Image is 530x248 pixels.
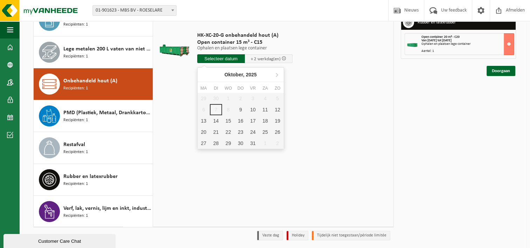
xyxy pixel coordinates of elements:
div: Ophalen en plaatsen lege container [421,42,514,46]
div: 9 [234,104,247,115]
div: 10 [247,104,259,115]
span: Recipiënten: 1 [63,53,88,60]
span: PMD (Plastiek, Metaal, Drankkartons) (bedrijven) [63,109,151,117]
div: 25 [259,126,271,138]
strong: Van [DATE] tot [DATE] [421,39,452,42]
p: Ophalen en plaatsen lege container [197,46,292,51]
button: Restafval Recipiënten: 1 [34,132,153,164]
div: do [234,85,247,92]
div: 15 [222,115,234,126]
div: 23 [234,126,247,138]
div: 27 [198,138,210,149]
div: 18 [259,115,271,126]
a: Doorgaan [487,66,515,76]
span: Open container 20 m³ - C20 [421,35,460,39]
span: Recipiënten: 1 [63,213,88,219]
span: Recipiënten: 1 [63,21,88,28]
i: 2025 [246,72,257,77]
div: wo [222,85,234,92]
div: 26 [271,126,284,138]
span: Rubber en latexrubber [63,172,118,181]
div: 21 [210,126,222,138]
div: 24 [247,126,259,138]
span: 01-901623 - MBS BV - ROESELARE [93,6,176,15]
div: zo [271,85,284,92]
div: di [210,85,222,92]
span: + 2 werkdag(en) [251,57,281,61]
div: 22 [222,126,234,138]
span: Onbehandeld hout (A) [63,77,117,85]
li: Vaste dag [257,231,283,240]
li: Tijdelijk niet toegestaan/période limitée [312,231,390,240]
button: Rubber en latexrubber Recipiënten: 1 [34,164,153,196]
iframe: chat widget [4,233,117,248]
button: PMD (Plastiek, Metaal, Drankkartons) (bedrijven) Recipiënten: 1 [34,100,153,132]
button: Verf, lak, vernis, lijm en inkt, industrieel in kleinverpakking Recipiënten: 1 [34,196,153,227]
button: Lege metalen 200 L vaten van niet gevaarlijke producten Recipiënten: 1 [34,36,153,68]
input: Selecteer datum [197,54,245,63]
span: Recipiënten: 1 [63,85,88,92]
div: 11 [259,104,271,115]
li: Holiday [287,231,308,240]
span: Open container 15 m³ - C15 [197,39,292,46]
div: ma [198,85,210,92]
span: HK-XC-20-G onbehandeld hout (A) [197,32,292,39]
div: 2 [271,138,284,149]
div: 20 [198,126,210,138]
div: vr [247,85,259,92]
div: 12 [271,104,284,115]
button: Onbehandeld hout (A) Recipiënten: 1 [34,68,153,100]
div: Oktober, [222,69,260,80]
h3: Rubber en latexrubber [418,17,456,28]
div: 14 [210,115,222,126]
div: 31 [247,138,259,149]
div: 30 [234,138,247,149]
span: Restafval [63,140,85,149]
div: 13 [198,115,210,126]
div: 19 [271,115,284,126]
span: Recipiënten: 1 [63,117,88,124]
div: 29 [222,138,234,149]
span: Lege metalen 200 L vaten van niet gevaarlijke producten [63,45,151,53]
div: 17 [247,115,259,126]
div: Aantal: 1 [421,49,514,53]
span: Recipiënten: 1 [63,181,88,187]
span: Verf, lak, vernis, lijm en inkt, industrieel in kleinverpakking [63,204,151,213]
span: Recipiënten: 1 [63,149,88,156]
div: za [259,85,271,92]
div: 28 [210,138,222,149]
div: 16 [234,115,247,126]
span: 01-901623 - MBS BV - ROESELARE [92,5,177,16]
